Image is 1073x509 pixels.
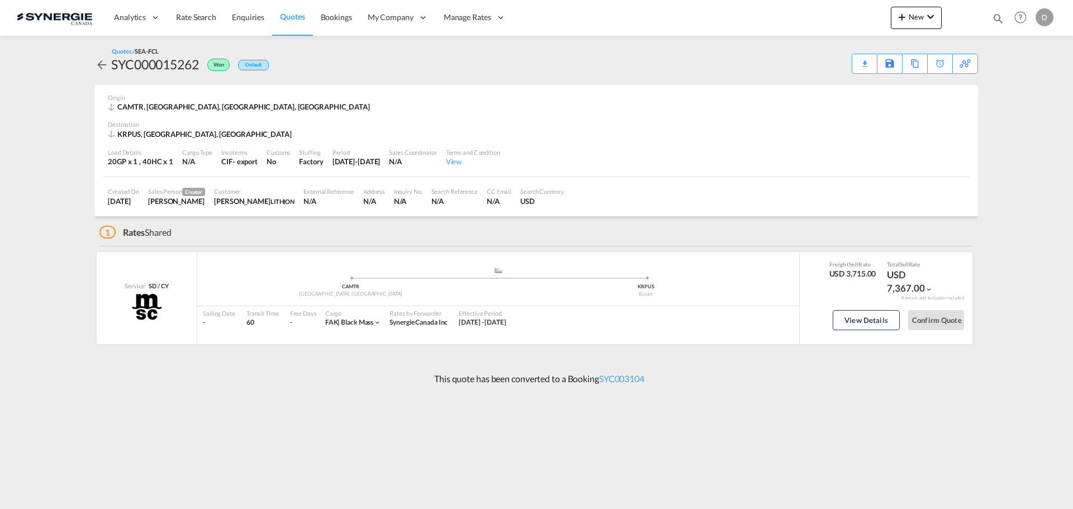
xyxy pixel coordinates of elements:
[390,318,448,326] span: Synergie Canada Inc
[176,12,216,22] span: Rate Search
[246,318,279,327] div: 60
[877,54,902,73] div: Save As Template
[394,196,422,206] div: N/A
[199,55,232,73] div: Won
[333,148,381,156] div: Period
[858,54,871,64] div: Quote PDF is not available at this time
[1036,8,1053,26] div: D
[221,156,232,167] div: CIF
[203,283,498,291] div: CAMTR
[849,261,858,268] span: Sell
[520,187,564,196] div: Search Currency
[459,318,506,326] span: [DATE] - [DATE]
[99,226,116,239] span: 1
[203,318,235,327] div: -
[908,310,964,330] button: Confirm Quote
[214,187,295,196] div: Customer
[900,261,909,268] span: Sell
[246,309,279,317] div: Transit Time
[114,12,146,23] span: Analytics
[895,10,909,23] md-icon: icon-plus 400-fg
[112,47,159,55] div: Quotes /SEA-FCL
[321,12,352,22] span: Bookings
[135,47,158,55] span: SEA-FCL
[232,12,264,22] span: Enquiries
[520,196,564,206] div: USD
[108,196,139,206] div: 6 Oct 2025
[108,148,173,156] div: Load Details
[221,148,258,156] div: Incoterms
[498,283,794,291] div: KRPUS
[117,102,370,111] span: CAMTR, [GEOGRAPHIC_DATA], [GEOGRAPHIC_DATA], [GEOGRAPHIC_DATA]
[429,373,644,385] p: This quote has been converted to a Booking
[299,148,323,156] div: Stuffing
[125,282,146,290] span: Service:
[338,318,340,326] span: |
[270,198,295,205] span: LITHION
[389,148,436,156] div: Sales Coordinator
[290,309,317,317] div: Free Days
[123,227,145,237] span: Rates
[325,318,341,326] span: FAK
[108,93,965,102] div: Origin
[182,156,212,167] div: N/A
[280,12,305,21] span: Quotes
[267,148,290,156] div: Customs
[108,156,173,167] div: 20GP x 1 , 40HC x 1
[833,310,900,330] button: View Details
[203,309,235,317] div: Sailing Date
[1011,8,1030,27] span: Help
[303,196,354,206] div: N/A
[368,12,414,23] span: My Company
[290,318,292,327] div: -
[389,156,436,167] div: N/A
[182,148,212,156] div: Cargo Type
[829,268,876,279] div: USD 3,715.00
[858,56,871,64] md-icon: icon-download
[924,10,937,23] md-icon: icon-chevron-down
[394,187,422,196] div: Inquiry No.
[446,156,500,167] div: View
[148,187,205,196] div: Sales Person
[95,55,111,73] div: icon-arrow-left
[373,318,381,326] md-icon: icon-chevron-down
[887,260,943,268] div: Total Rate
[829,260,876,268] div: Freight Rate
[992,12,1004,29] div: icon-magnify
[487,196,511,206] div: N/A
[333,156,381,167] div: 31 Oct 2025
[459,318,506,327] div: 10 Sep 2025 - 05 Nov 2025
[363,196,384,206] div: N/A
[111,55,199,73] div: SYC000015262
[599,373,644,384] a: SYC003104
[1011,8,1036,28] div: Help
[17,5,92,30] img: 1f56c880d42311ef80fc7dca854c8e59.png
[232,156,258,167] div: - export
[108,120,965,129] div: Destination
[887,268,943,295] div: USD 7,367.00
[431,187,478,196] div: Search Reference
[108,187,139,196] div: Created On
[498,291,794,298] div: Busan
[487,187,511,196] div: CC Email
[131,293,163,321] img: MSC
[446,148,500,156] div: Terms and Condition
[891,7,942,29] button: icon-plus 400-fgNewicon-chevron-down
[267,156,290,167] div: No
[325,309,382,317] div: Cargo
[492,268,505,273] md-icon: assets/icons/custom/ship-fill.svg
[325,318,374,327] div: black mass
[895,12,937,21] span: New
[925,286,933,293] md-icon: icon-chevron-down
[238,60,269,70] div: Default
[95,58,108,72] md-icon: icon-arrow-left
[992,12,1004,25] md-icon: icon-magnify
[390,309,448,317] div: Rates by Forwarder
[303,187,354,196] div: External Reference
[213,61,227,72] span: Won
[146,282,168,290] div: SD / CY
[108,129,295,139] div: KRPUS, Busan, Asia Pacific
[108,102,373,112] div: CAMTR, Montreal, QC, Americas
[893,295,972,301] div: Remark and Inclusion included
